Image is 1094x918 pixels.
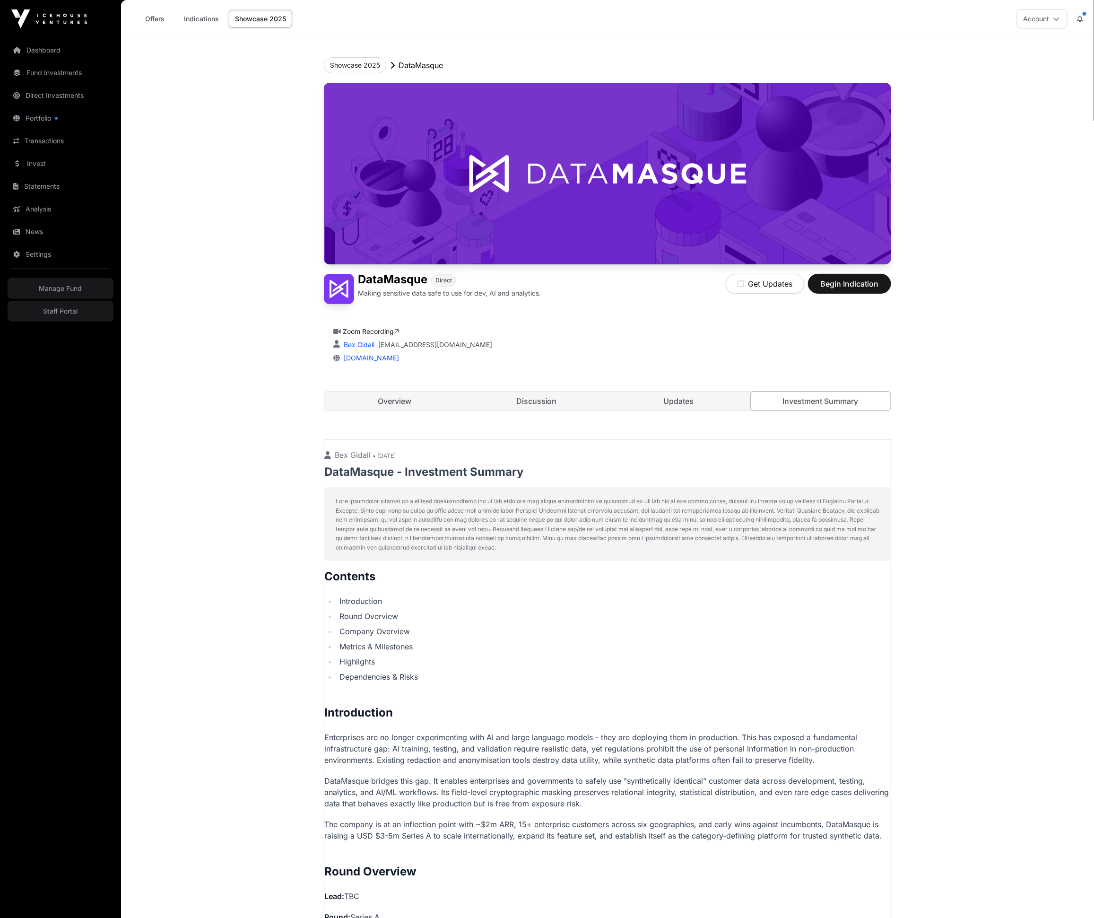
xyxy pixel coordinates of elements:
p: The company is at an inflection point with ~$2m ARR, 15+ enterprise customers across six geograph... [324,819,891,841]
a: [EMAIL_ADDRESS][DOMAIN_NAME] [378,340,492,350]
a: Bex Gidall [342,341,374,349]
img: DataMasque [324,274,354,304]
a: Zoom Recording [343,327,399,335]
li: Metrics & Milestones [337,641,891,652]
a: Settings [8,244,113,265]
a: Statements [8,176,113,197]
h2: Round Overview [324,864,891,879]
li: Introduction [337,595,891,607]
a: Showcase 2025 [229,10,292,28]
p: Making sensitive data safe to use for dev, AI and analytics. [358,289,541,298]
nav: Tabs [324,392,891,411]
p: Bex Gidall [324,449,891,461]
iframe: Chat Widget [1047,873,1094,918]
li: Dependencies & Risks [337,671,891,682]
p: Lore ipsumdolor sitamet co a elitsed doeiusmodtemp inc ut lab etdolore mag aliqua enimadminim ve ... [336,497,879,552]
a: Staff Portal [8,301,113,322]
p: DataMasque - Investment Summary [324,464,891,480]
a: Overview [324,392,465,411]
p: DataMasque [399,60,443,71]
a: Direct Investments [8,85,113,106]
p: DataMasque bridges this gap. It enables enterprises and governments to safely use "synthetically ... [324,775,891,809]
li: Round Overview [337,611,891,622]
a: Begin Indication [808,283,891,293]
button: Account [1017,9,1068,28]
p: TBC [324,891,891,902]
a: Manage Fund [8,278,113,299]
a: Portfolio [8,108,113,129]
p: Enterprises are no longer experimenting with AI and large language models - they are deploying th... [324,732,891,766]
a: Updates [608,392,749,411]
span: Begin Indication [820,278,879,289]
a: Analysis [8,199,113,219]
a: Indications [178,10,225,28]
strong: Lead: [324,892,344,901]
a: Fund Investments [8,62,113,83]
button: Showcase 2025 [324,57,386,73]
h2: Contents [324,569,891,584]
button: Get Updates [726,274,804,294]
a: [DOMAIN_NAME] [340,354,399,362]
a: Discussion [467,392,607,411]
img: DataMasque [324,83,891,264]
span: Direct [435,277,452,284]
a: Invest [8,153,113,174]
li: Company Overview [337,626,891,637]
li: Highlights [337,656,891,667]
img: Icehouse Ventures Logo [11,9,87,28]
span: • [DATE] [373,452,396,459]
a: Dashboard [8,40,113,61]
a: Investment Summary [750,391,892,411]
h2: Introduction [324,705,891,720]
a: Transactions [8,131,113,151]
a: Offers [136,10,174,28]
a: News [8,221,113,242]
button: Begin Indication [808,274,891,294]
h1: DataMasque [358,274,427,287]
